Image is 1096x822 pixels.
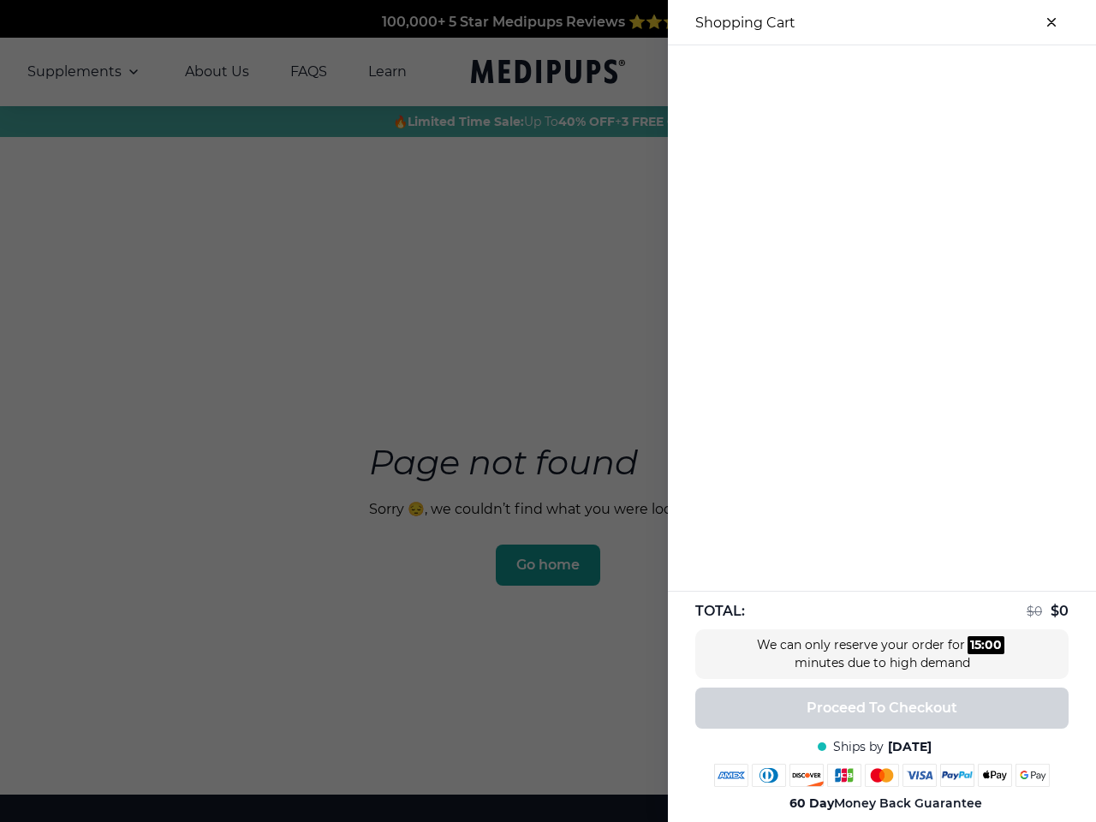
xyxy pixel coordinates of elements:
span: Ships by [833,739,884,755]
div: We can only reserve your order for minutes due to high demand [753,636,1010,672]
img: amex [714,764,748,787]
span: [DATE] [888,739,932,755]
span: TOTAL: [695,602,745,621]
button: close-cart [1034,5,1069,39]
img: mastercard [865,764,899,787]
img: discover [789,764,824,787]
span: $ 0 [1051,603,1069,619]
span: $ 0 [1027,604,1042,619]
img: jcb [827,764,861,787]
img: visa [902,764,937,787]
strong: 60 Day [789,795,834,811]
span: Money Back Guarantee [789,795,982,812]
img: diners-club [752,764,786,787]
div: 00 [985,636,1002,654]
img: apple [978,764,1012,787]
h3: Shopping Cart [695,15,795,31]
div: 15 [970,636,981,654]
img: paypal [940,764,974,787]
img: google [1016,764,1050,787]
div: : [968,636,1004,654]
